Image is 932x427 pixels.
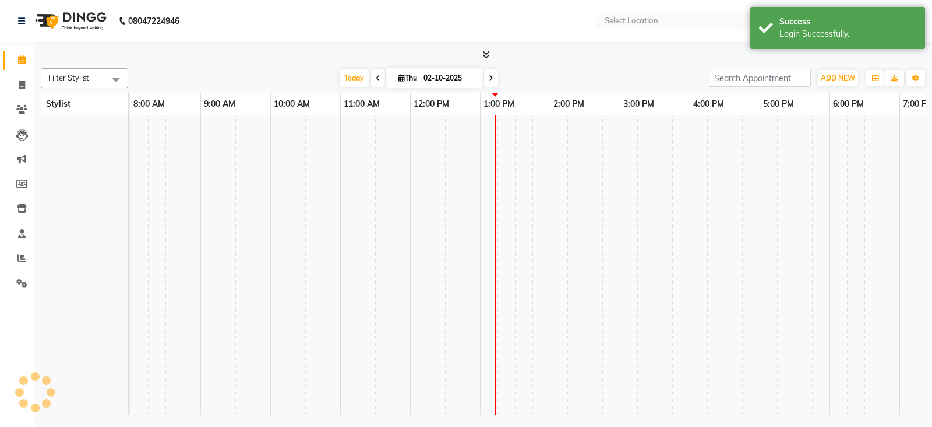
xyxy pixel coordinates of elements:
[709,69,811,87] input: Search Appointment
[396,73,420,82] span: Thu
[201,96,238,113] a: 9:00 AM
[830,96,867,113] a: 6:00 PM
[30,5,110,37] img: logo
[420,69,478,87] input: 2025-10-02
[130,96,168,113] a: 8:00 AM
[760,96,797,113] a: 5:00 PM
[821,73,855,82] span: ADD NEW
[340,69,369,87] span: Today
[818,70,858,86] button: ADD NEW
[271,96,313,113] a: 10:00 AM
[779,28,916,40] div: Login Successfully.
[128,5,179,37] b: 08047224946
[690,96,727,113] a: 4:00 PM
[605,15,658,27] div: Select Location
[620,96,657,113] a: 3:00 PM
[341,96,383,113] a: 11:00 AM
[411,96,452,113] a: 12:00 PM
[481,96,517,113] a: 1:00 PM
[48,73,89,82] span: Filter Stylist
[779,16,916,28] div: Success
[550,96,587,113] a: 2:00 PM
[46,99,70,109] span: Stylist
